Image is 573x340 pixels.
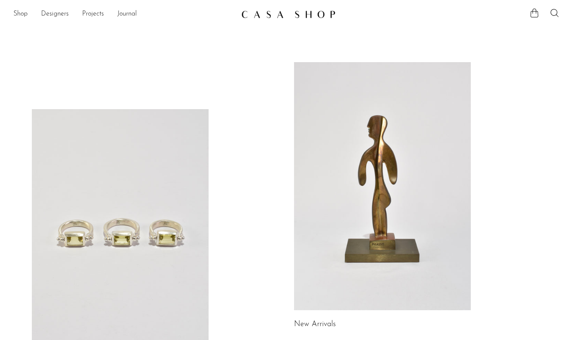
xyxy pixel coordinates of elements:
a: New Arrivals [294,321,336,328]
a: Journal [117,9,137,20]
a: Shop [13,9,28,20]
a: Designers [41,9,69,20]
nav: Desktop navigation [13,7,235,21]
ul: NEW HEADER MENU [13,7,235,21]
a: Projects [82,9,104,20]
